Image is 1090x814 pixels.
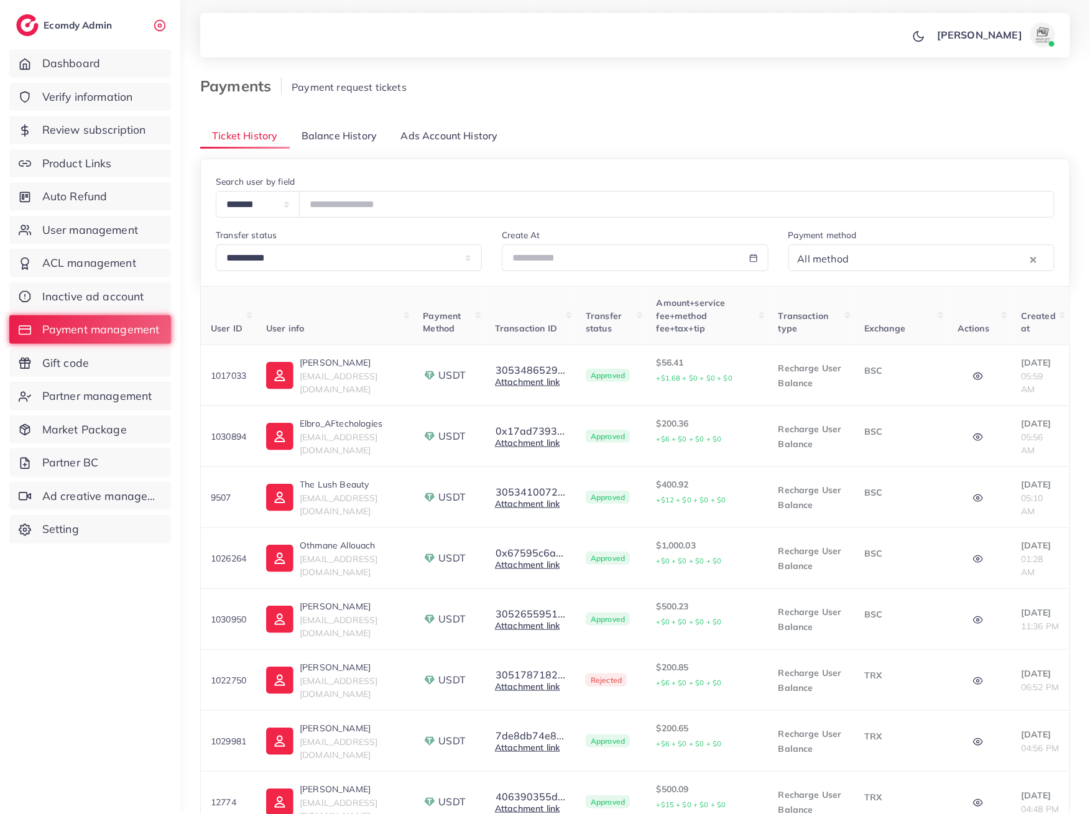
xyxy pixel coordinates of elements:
a: Ad creative management [9,482,171,511]
span: All method [795,250,852,269]
p: TRX [864,729,938,744]
p: $500.23 [657,599,759,629]
p: [PERSON_NAME] [300,599,403,614]
a: Attachment link [495,742,560,753]
p: $400.92 [657,477,759,507]
span: 01:28 AM [1021,553,1043,577]
img: ic-user-info.36bf1079.svg [266,667,293,694]
span: 05:56 AM [1021,432,1043,455]
label: Transfer status [216,229,277,241]
span: Payment Method [423,310,461,334]
button: 3051787182... [495,669,566,680]
span: [EMAIL_ADDRESS][DOMAIN_NAME] [300,736,377,760]
p: Recharge User Balance [778,604,844,634]
a: Inactive ad account [9,282,171,311]
a: Verify information [9,83,171,111]
small: +$6 + $0 + $0 + $0 [657,678,722,687]
span: User management [42,222,138,238]
img: ic-user-info.36bf1079.svg [266,606,293,633]
span: User ID [211,323,242,334]
button: 7de8db74e8... [495,730,565,741]
button: 3053486529... [495,364,566,376]
img: payment [423,796,436,808]
p: Recharge User Balance [778,361,844,391]
button: 0x67595c6a... [495,547,564,558]
span: Exchange [864,323,905,334]
span: USDT [439,795,466,809]
a: Product Links [9,149,171,178]
p: [PERSON_NAME] [300,721,403,736]
span: Partner BC [42,455,99,471]
a: Attachment link [495,376,560,387]
p: [DATE] [1021,355,1060,370]
span: USDT [439,368,466,382]
small: +$0 + $0 + $0 + $0 [657,557,722,565]
span: Ad creative management [42,488,162,504]
p: [DATE] [1021,477,1060,492]
a: Attachment link [495,437,560,448]
p: Recharge User Balance [778,726,844,756]
img: payment [423,491,436,504]
img: avatar [1030,22,1055,47]
span: Auto Refund [42,188,108,205]
span: Inactive ad account [42,289,144,305]
span: Approved [586,552,630,565]
img: ic-user-info.36bf1079.svg [266,362,293,389]
small: +$12 + $0 + $0 + $0 [657,496,726,504]
span: Approved [586,734,630,748]
p: 1030950 [211,612,246,627]
p: The Lush Beauty [300,477,403,492]
span: [EMAIL_ADDRESS][DOMAIN_NAME] [300,432,377,455]
p: BSC [864,424,938,439]
p: [PERSON_NAME] [300,355,403,370]
a: Gift code [9,349,171,377]
span: Payment management [42,321,160,338]
span: Partner management [42,388,152,404]
p: $500.09 [657,782,759,812]
a: Setting [9,515,171,543]
span: Balance History [302,129,377,143]
p: [DATE] [1021,605,1060,620]
img: payment [423,430,436,443]
span: ACL management [42,255,136,271]
p: [PERSON_NAME] [300,660,403,675]
a: Partner BC [9,448,171,477]
button: 406390355d... [495,791,566,802]
span: Transaction ID [495,323,557,334]
a: Attachment link [495,559,560,570]
span: 11:36 PM [1021,621,1059,632]
span: [EMAIL_ADDRESS][DOMAIN_NAME] [300,553,377,577]
input: Search for option [852,249,1027,269]
p: BSC [864,363,938,378]
img: ic-user-info.36bf1079.svg [266,545,293,572]
img: payment [423,552,436,565]
a: ACL management [9,249,171,277]
p: Recharge User Balance [778,422,844,451]
span: USDT [439,429,466,443]
img: payment [423,735,436,747]
small: +$6 + $0 + $0 + $0 [657,739,722,748]
img: logo [16,14,39,36]
span: 04:56 PM [1021,742,1059,754]
span: Approved [586,613,630,626]
a: Attachment link [495,681,560,692]
p: [DATE] [1021,538,1060,553]
p: Recharge User Balance [778,665,844,695]
span: Approved [586,430,630,443]
p: Recharge User Balance [778,543,844,573]
img: payment [423,369,436,382]
span: Rejected [586,673,627,687]
p: $200.36 [657,416,759,446]
a: logoEcomdy Admin [16,14,115,36]
a: Partner management [9,382,171,410]
p: BSC [864,485,938,500]
a: Market Package [9,415,171,444]
p: 12774 [211,795,246,810]
span: 06:52 PM [1021,682,1059,693]
p: [PERSON_NAME] [300,782,403,797]
p: 1030894 [211,429,246,444]
img: ic-user-info.36bf1079.svg [266,484,293,511]
p: Recharge User Balance [778,483,844,512]
button: 0x17ad7393... [495,425,565,437]
span: Ticket History [212,129,277,143]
